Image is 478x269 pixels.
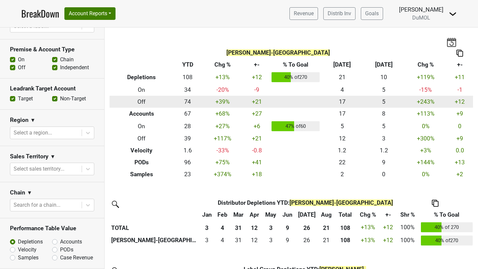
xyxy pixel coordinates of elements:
[289,7,318,20] a: Revenue
[173,145,202,157] td: 1.6
[202,145,244,157] td: -33 %
[27,189,32,197] span: ▼
[64,7,116,20] button: Account Reports
[202,84,244,96] td: -20 %
[262,221,279,234] th: 3
[270,59,321,71] th: % To Goal
[10,189,25,196] h3: Chain
[173,96,202,108] td: 74
[405,133,446,145] td: +300 %
[18,238,43,246] label: Depletions
[202,108,244,120] td: +68 %
[396,221,419,234] td: 100%
[216,236,228,244] div: 4
[412,15,430,21] span: DuMOL
[363,84,405,96] td: 5
[244,84,270,96] td: -9
[396,234,419,247] td: 100%
[363,59,405,71] th: [DATE]
[295,234,318,247] td: 25.52
[110,71,173,84] th: Depletions
[60,56,74,64] label: Chain
[110,120,173,133] th: On
[230,234,247,247] td: 30.832
[199,234,215,247] td: 3.48
[279,234,295,247] td: 8.5
[202,59,244,71] th: Chg %
[10,117,29,124] h3: Region
[18,254,39,262] label: Samples
[110,234,199,247] th: [PERSON_NAME]-[GEOGRAPHIC_DATA]
[18,64,26,72] label: Off
[321,96,363,108] td: 17
[244,133,270,145] td: +21
[363,71,405,84] td: 10
[321,84,363,96] td: 4
[244,59,270,71] th: +-
[244,145,270,157] td: -0.8
[202,156,244,168] td: +75 %
[202,133,244,145] td: +117 %
[60,254,93,262] label: Case Revenue
[399,5,443,14] div: [PERSON_NAME]
[405,96,446,108] td: +243 %
[30,116,36,124] span: ▼
[60,95,86,103] label: Non-Target
[456,50,463,57] img: Copy to clipboard
[363,145,405,157] td: 1.2
[60,64,89,72] label: Independent
[295,209,318,221] th: Jul: activate to sort column ascending
[289,199,393,206] span: [PERSON_NAME]-[GEOGRAPHIC_DATA]
[419,209,474,221] th: % To Goal: activate to sort column ascending
[321,71,363,84] td: 21
[323,7,356,20] a: Distrib Inv
[446,96,473,108] td: +12
[361,224,375,231] span: +13%
[335,209,356,221] th: Total: activate to sort column ascending
[173,108,202,120] td: 67
[215,209,230,221] th: Feb: activate to sort column ascending
[244,156,270,168] td: +41
[21,7,59,21] a: BreakDown
[199,209,215,221] th: Jan: activate to sort column ascending
[215,221,230,234] th: 4
[173,120,202,133] td: 28
[446,156,473,168] td: +13
[363,96,405,108] td: 5
[446,168,473,180] td: +2
[446,71,473,84] td: +11
[446,59,473,71] th: +-
[396,209,419,221] th: Shr %: activate to sort column ascending
[321,156,363,168] td: 22
[173,133,202,145] td: 39
[363,168,405,180] td: 0
[173,71,202,84] td: 108
[247,221,262,234] th: 12
[230,209,247,221] th: Mar: activate to sort column ascending
[380,209,396,221] th: +-: activate to sort column ascending
[244,96,270,108] td: +21
[264,236,278,244] div: 3
[405,84,446,96] td: -15 %
[60,238,82,246] label: Accounts
[199,221,215,234] th: 3
[321,120,363,133] td: 5
[10,153,48,160] h3: Sales Territory
[60,246,73,254] label: PODs
[335,234,356,247] th: 108.472
[173,84,202,96] td: 34
[318,234,335,247] td: 21.16
[321,168,363,180] td: 2
[244,71,270,84] td: +12
[363,156,405,168] td: 9
[230,221,247,234] th: 31
[295,221,318,234] th: 26
[215,197,396,209] th: Distributor Depletions YTD :
[446,133,473,145] td: +9
[248,236,260,244] div: 12
[363,108,405,120] td: 8
[247,209,262,221] th: Apr: activate to sort column ascending
[18,56,25,64] label: On
[10,46,94,53] h3: Premise & Account Type
[446,37,456,47] img: last_updated_date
